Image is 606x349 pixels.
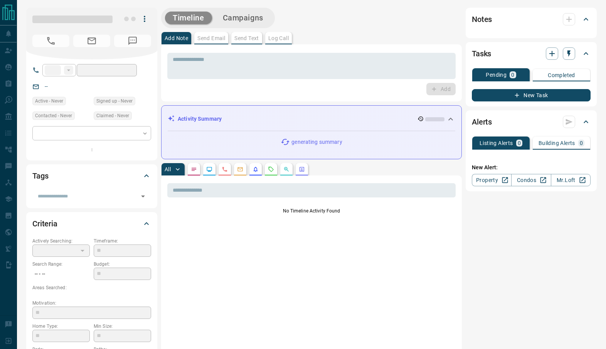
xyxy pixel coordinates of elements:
svg: Calls [222,166,228,172]
p: Listing Alerts [480,140,513,146]
svg: Notes [191,166,197,172]
a: Property [472,174,512,186]
svg: Lead Browsing Activity [206,166,212,172]
svg: Listing Alerts [252,166,259,172]
div: Activity Summary [168,112,455,126]
span: Contacted - Never [35,112,72,120]
p: Home Type: [32,323,90,330]
div: Alerts [472,113,591,131]
p: All [165,167,171,172]
button: Campaigns [215,12,271,24]
p: Motivation: [32,300,151,307]
p: Completed [548,72,575,78]
h2: Notes [472,13,492,25]
a: Mr.Loft [551,174,591,186]
p: Areas Searched: [32,284,151,291]
span: Active - Never [35,97,63,105]
p: Timeframe: [94,238,151,244]
p: Budget: [94,261,151,268]
p: Pending [486,72,507,78]
h2: Tasks [472,47,491,60]
p: Actively Searching: [32,238,90,244]
svg: Opportunities [283,166,290,172]
div: Tasks [472,44,591,63]
span: No Number [114,35,151,47]
span: No Number [32,35,69,47]
a: -- [45,83,48,89]
div: Criteria [32,214,151,233]
h2: Tags [32,170,48,182]
a: Condos [511,174,551,186]
p: No Timeline Activity Found [167,207,456,214]
p: New Alert: [472,164,591,172]
p: Min Size: [94,323,151,330]
button: Open [138,191,148,202]
p: 0 [580,140,583,146]
p: -- - -- [32,268,90,280]
svg: Requests [268,166,274,172]
h2: Alerts [472,116,492,128]
div: Notes [472,10,591,29]
button: New Task [472,89,591,101]
div: Tags [32,167,151,185]
p: Add Note [165,35,188,41]
p: Building Alerts [539,140,575,146]
span: No Email [73,35,110,47]
svg: Agent Actions [299,166,305,172]
svg: Emails [237,166,243,172]
button: Timeline [165,12,212,24]
p: 0 [518,140,521,146]
p: Activity Summary [178,115,222,123]
span: Claimed - Never [96,112,129,120]
p: Search Range: [32,261,90,268]
span: Signed up - Never [96,97,133,105]
p: generating summary [291,138,342,146]
h2: Criteria [32,217,57,230]
p: 0 [511,72,514,78]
